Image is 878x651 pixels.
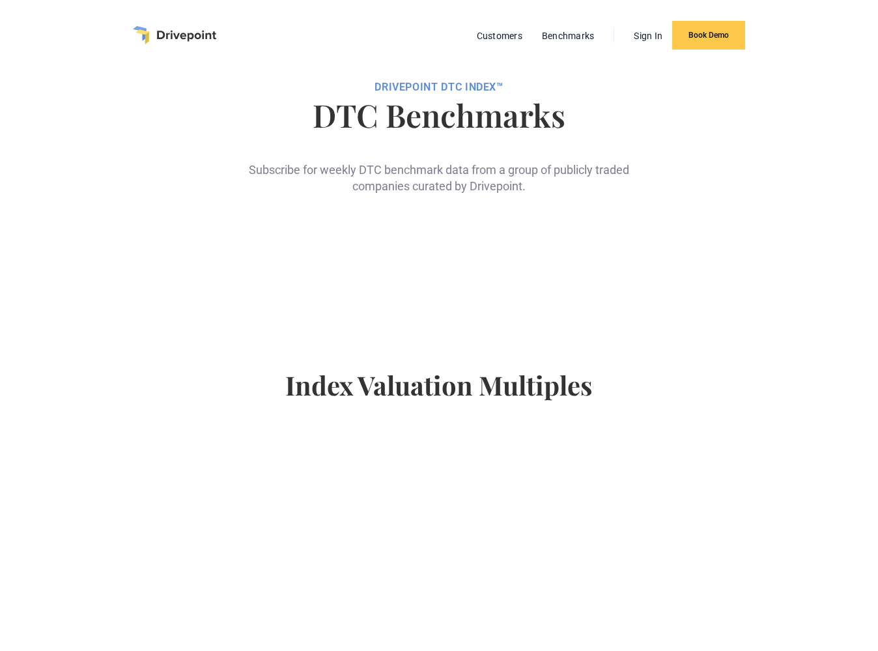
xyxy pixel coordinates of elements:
iframe: Form 0 [264,215,614,317]
a: Book Demo [672,21,745,50]
div: DRIVEPOiNT DTC Index™ [109,81,769,94]
a: Customers [470,27,529,44]
div: Subscribe for weekly DTC benchmark data from a group of publicly traded companies curated by Driv... [244,141,634,194]
a: Benchmarks [535,27,601,44]
h4: Index Valuation Multiples [109,369,769,422]
a: home [133,26,216,44]
h1: DTC Benchmarks [109,99,769,130]
a: Sign In [627,27,669,44]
